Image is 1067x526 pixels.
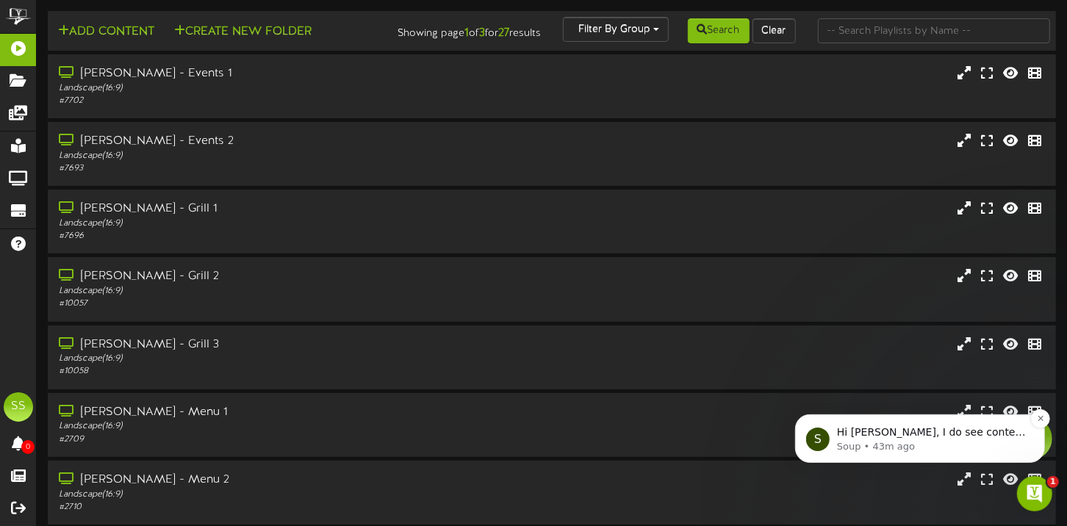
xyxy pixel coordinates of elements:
div: [PERSON_NAME] - Events 1 [59,65,457,82]
strong: 3 [479,26,485,40]
button: Dismiss notification [258,87,277,107]
div: Landscape ( 16:9 ) [59,150,457,162]
div: [PERSON_NAME] - Grill 3 [59,336,457,353]
div: # 2709 [59,433,457,446]
div: [PERSON_NAME] - Grill 2 [59,268,457,285]
div: # 10057 [59,298,457,310]
input: -- Search Playlists by Name -- [818,18,1051,43]
div: SS [4,392,33,422]
span: 0 [21,440,35,454]
div: Showing page of for results [382,17,552,42]
p: Message from Soup, sent 43m ago [64,118,254,131]
button: Create New Folder [170,23,316,41]
div: # 7702 [59,95,457,107]
div: Landscape ( 16:9 ) [59,217,457,230]
div: [PERSON_NAME] - Grill 1 [59,201,457,217]
div: Landscape ( 16:9 ) [59,420,457,433]
div: # 10058 [59,365,457,378]
div: Landscape ( 16:9 ) [59,489,457,501]
button: Add Content [54,23,159,41]
strong: 1 [464,26,469,40]
iframe: Intercom notifications message [773,322,1067,486]
div: # 2710 [59,501,457,514]
div: message notification from Soup, 43m ago. Hi Shane, I do see content on it now, and I understand y... [22,93,272,141]
div: Landscape ( 16:9 ) [59,82,457,95]
p: Hi [PERSON_NAME], I do see content on it now, and I understand your frustration. Its not anythinh... [64,104,254,118]
div: [PERSON_NAME] - Events 2 [59,133,457,150]
div: Profile image for Soup [33,106,57,129]
button: Search [688,18,750,43]
div: # 7696 [59,230,457,242]
div: Landscape ( 16:9 ) [59,353,457,365]
button: Clear [752,18,796,43]
strong: 27 [498,26,509,40]
iframe: Intercom live chat [1017,476,1052,511]
div: [PERSON_NAME] - Menu 1 [59,404,457,421]
div: # 7693 [59,162,457,175]
button: Filter By Group [563,17,669,42]
div: Landscape ( 16:9 ) [59,285,457,298]
div: [PERSON_NAME] - Menu 2 [59,472,457,489]
span: 1 [1047,476,1059,488]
